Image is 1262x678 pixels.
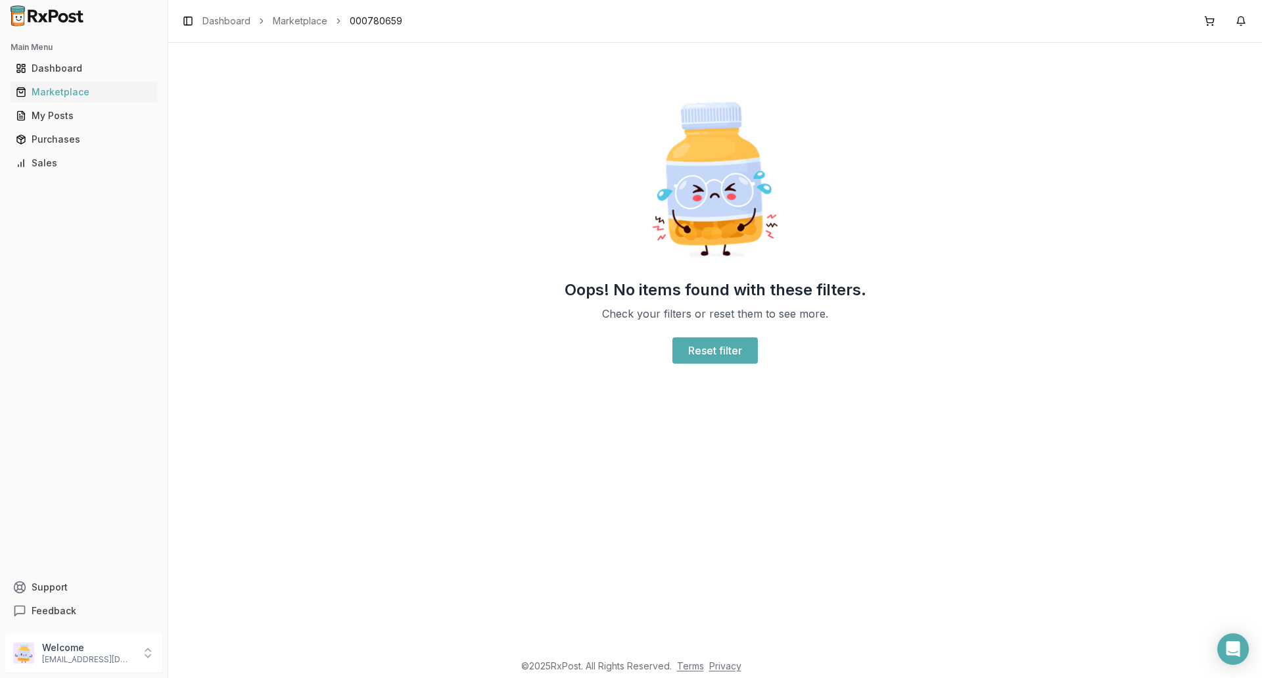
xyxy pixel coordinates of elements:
[672,337,758,364] a: Reset filter
[202,14,402,28] nav: breadcrumb
[5,599,162,623] button: Feedback
[11,57,157,80] a: Dashboard
[11,128,157,151] a: Purchases
[709,660,741,671] a: Privacy
[202,14,250,28] a: Dashboard
[5,58,162,79] button: Dashboard
[565,279,866,301] h2: Oops! No items found with these filters.
[11,151,157,175] a: Sales
[42,654,133,665] p: [EMAIL_ADDRESS][DOMAIN_NAME]
[5,5,89,26] img: RxPost Logo
[631,95,799,264] img: Sad Pill Bottle
[13,642,34,664] img: User avatar
[1217,633,1249,665] div: Open Intercom Messenger
[11,42,157,53] h2: Main Menu
[350,14,402,28] span: 000780659
[273,14,327,28] a: Marketplace
[16,157,152,170] div: Sales
[5,153,162,174] button: Sales
[16,133,152,146] div: Purchases
[16,62,152,75] div: Dashboard
[16,85,152,99] div: Marketplace
[16,109,152,122] div: My Posts
[602,306,828,322] p: Check your filters or reset them to see more.
[677,660,704,671] a: Terms
[42,641,133,654] p: Welcome
[32,604,76,617] span: Feedback
[11,80,157,104] a: Marketplace
[5,129,162,150] button: Purchases
[5,575,162,599] button: Support
[11,104,157,128] a: My Posts
[5,105,162,126] button: My Posts
[5,82,162,103] button: Marketplace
